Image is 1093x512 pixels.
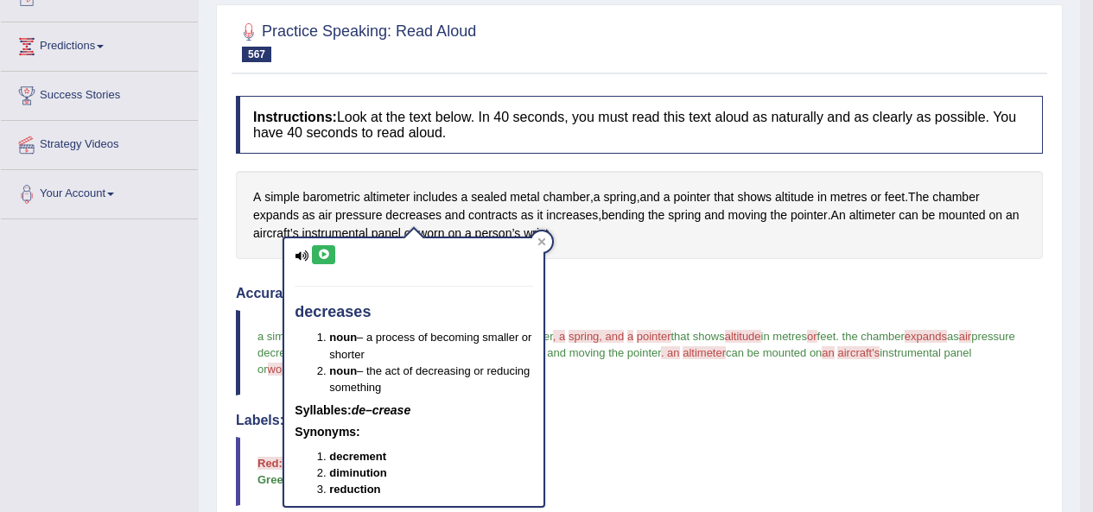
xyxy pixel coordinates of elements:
span: an [822,346,834,359]
span: Click to see word definition [413,188,457,206]
b: Green: [257,473,294,486]
span: can be mounted on [726,346,822,359]
div: , , . , . . [236,171,1043,259]
span: Click to see word definition [465,224,472,243]
span: Click to see word definition [831,206,846,224]
h4: Accuracy Comparison for Reading Scores: [236,286,1043,301]
span: Click to see word definition [601,206,645,224]
span: . [836,330,839,343]
span: Click to see word definition [445,206,465,224]
span: Click to see word definition [1006,206,1020,224]
span: Click to see word definition [253,188,261,206]
span: that shows [671,330,725,343]
b: Instructions: [253,110,337,124]
span: Click to see word definition [737,188,772,206]
span: Click to see word definition [849,206,896,224]
span: worn [268,363,292,376]
span: Click to see word definition [546,206,598,224]
span: 567 [242,47,271,62]
span: Click to see word definition [303,188,360,206]
h2: Practice Speaking: Read Aloud [236,19,476,62]
h4: Labels: [236,413,1043,428]
li: – the act of decreasing or reducing something [329,363,533,395]
span: as [947,330,959,343]
span: pointer [637,330,671,343]
span: a simple [257,330,299,343]
span: Click to see word definition [989,206,1003,224]
span: altitude [725,330,761,343]
span: Click to see word definition [468,206,518,224]
span: Click to see word definition [728,206,767,224]
span: Click to see word definition [475,224,521,243]
h5: Syllables: [295,404,533,417]
span: Click to see word definition [253,224,299,243]
li: – a process of becoming smaller or shorter [329,329,533,362]
span: . an [661,346,680,359]
span: aircraft's [837,346,880,359]
span: Click to see word definition [461,188,467,206]
b: decrement [329,450,386,463]
span: Click to see word definition [521,206,534,224]
span: pressure decreases and [257,330,1018,359]
b: Red: [257,457,283,470]
span: Click to see word definition [471,188,506,206]
b: reduction [329,483,380,496]
a: Predictions [1,22,198,66]
span: Click to see word definition [335,206,382,224]
span: Click to see word definition [885,188,905,206]
span: Click to see word definition [448,224,461,243]
span: Click to see word definition [771,206,787,224]
span: Click to see word definition [524,224,549,243]
span: feet [817,330,836,343]
span: Click to see word definition [932,188,979,206]
span: altimeter [683,346,726,359]
span: Click to see word definition [418,224,444,243]
h4: Look at the text below. In 40 seconds, you must read this text aloud as naturally and as clearly ... [236,96,1043,154]
span: Click to see word definition [908,188,929,206]
span: the chamber [842,330,905,343]
span: Click to see word definition [404,224,415,243]
h5: Synonyms: [295,426,533,439]
span: Click to see word definition [899,206,918,224]
span: Click to see word definition [668,206,701,224]
span: the spring and moving the pointer [495,346,661,359]
span: Click to see word definition [385,206,442,224]
span: air [959,330,971,343]
span: Click to see word definition [537,206,543,224]
span: Click to see word definition [253,206,299,224]
span: Click to see word definition [714,188,734,206]
span: Click to see word definition [648,206,664,224]
span: Click to see word definition [830,188,867,206]
span: or [807,330,817,343]
span: Click to see word definition [791,206,828,224]
span: Click to see word definition [302,224,368,243]
span: Click to see word definition [319,206,333,224]
span: Click to see word definition [871,188,881,206]
span: Click to see word definition [775,188,814,206]
span: Click to see word definition [704,206,724,224]
blockquote: Missed/Mispronounced Words Correct Words [236,437,1043,506]
b: noun [329,331,357,344]
span: a [627,330,633,343]
span: Click to see word definition [543,188,589,206]
span: Click to see word definition [302,206,315,224]
h4: decreases [295,304,533,321]
span: Click to see word definition [603,188,636,206]
span: spring, and [569,330,624,343]
a: Your Account [1,170,198,213]
a: Strategy Videos [1,121,198,164]
span: Click to see word definition [364,188,410,206]
em: de–crease [352,403,411,417]
span: expands [905,330,947,343]
a: Success Stories [1,72,198,115]
b: noun [329,364,357,377]
span: Click to see word definition [640,188,660,206]
span: Click to see word definition [673,188,710,206]
span: in metres [761,330,807,343]
span: Click to see word definition [922,206,936,224]
b: diminution [329,466,386,479]
span: Click to see word definition [817,188,827,206]
span: Click to see word definition [372,224,401,243]
span: Click to see word definition [510,188,539,206]
span: Click to see word definition [594,188,601,206]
